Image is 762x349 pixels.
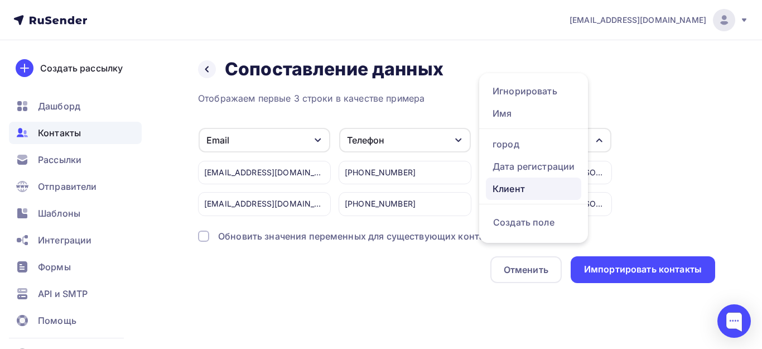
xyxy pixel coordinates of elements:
[38,260,71,274] span: Формы
[347,133,384,147] div: Телефон
[198,192,331,216] div: [EMAIL_ADDRESS][DOMAIN_NAME]
[206,133,229,147] div: Email
[584,263,702,276] div: Импортировать контакты
[493,182,575,195] div: Клиент
[38,233,91,247] span: Интеграции
[493,84,575,98] div: Игнорировать
[9,149,142,171] a: Рассылки
[38,287,88,300] span: API и SMTP
[218,230,505,243] div: Обновить значения переменных для существующих контактов
[225,58,443,80] h2: Сопоставление данных
[9,202,142,224] a: Шаблоны
[493,160,575,173] div: Дата регистрации
[493,107,575,120] div: Имя
[38,314,76,327] span: Помощь
[339,161,471,184] div: [PHONE_NUMBER]
[198,161,331,184] div: [EMAIL_ADDRESS][DOMAIN_NAME]
[479,73,588,243] ul: Игнорировать
[493,137,575,151] div: город
[38,99,80,113] span: Дашборд
[570,9,749,31] a: [EMAIL_ADDRESS][DOMAIN_NAME]
[9,175,142,198] a: Отправители
[339,127,471,153] button: Телефон
[38,153,81,166] span: Рассылки
[38,207,80,220] span: Шаблоны
[9,95,142,117] a: Дашборд
[38,180,97,193] span: Отправители
[9,256,142,278] a: Формы
[339,192,471,216] div: [PHONE_NUMBER]
[504,263,548,276] div: Отменить
[38,126,81,140] span: Контакты
[198,127,331,153] button: Email
[9,122,142,144] a: Контакты
[198,92,715,105] div: Отображаем первые 3 строки в качестве примера
[486,208,581,236] div: Создать поле
[570,15,706,26] span: [EMAIL_ADDRESS][DOMAIN_NAME]
[40,61,123,75] div: Создать рассылку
